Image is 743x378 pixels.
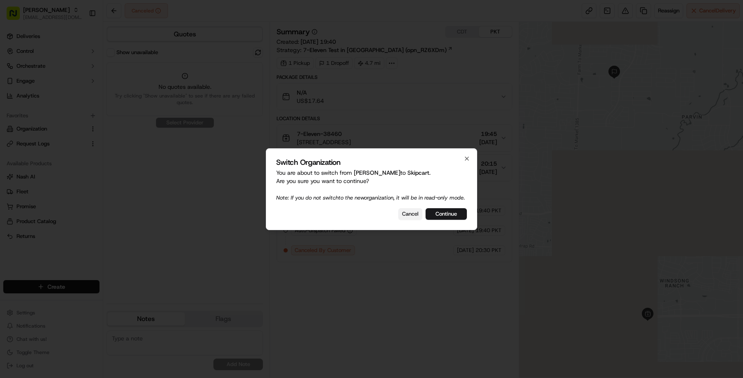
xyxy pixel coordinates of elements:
p: You are about to switch from to . Are you sure you want to continue? [276,169,467,202]
span: [PERSON_NAME] [354,169,400,176]
button: Continue [426,208,467,220]
button: Cancel [398,208,422,220]
a: Powered byPylon [58,29,100,35]
h2: Switch Organization [276,159,467,166]
span: Note: If you do not switch to the new organization, it will be in read-only mode. [276,194,465,201]
span: Skipcart [407,169,429,176]
span: Pylon [82,29,100,35]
